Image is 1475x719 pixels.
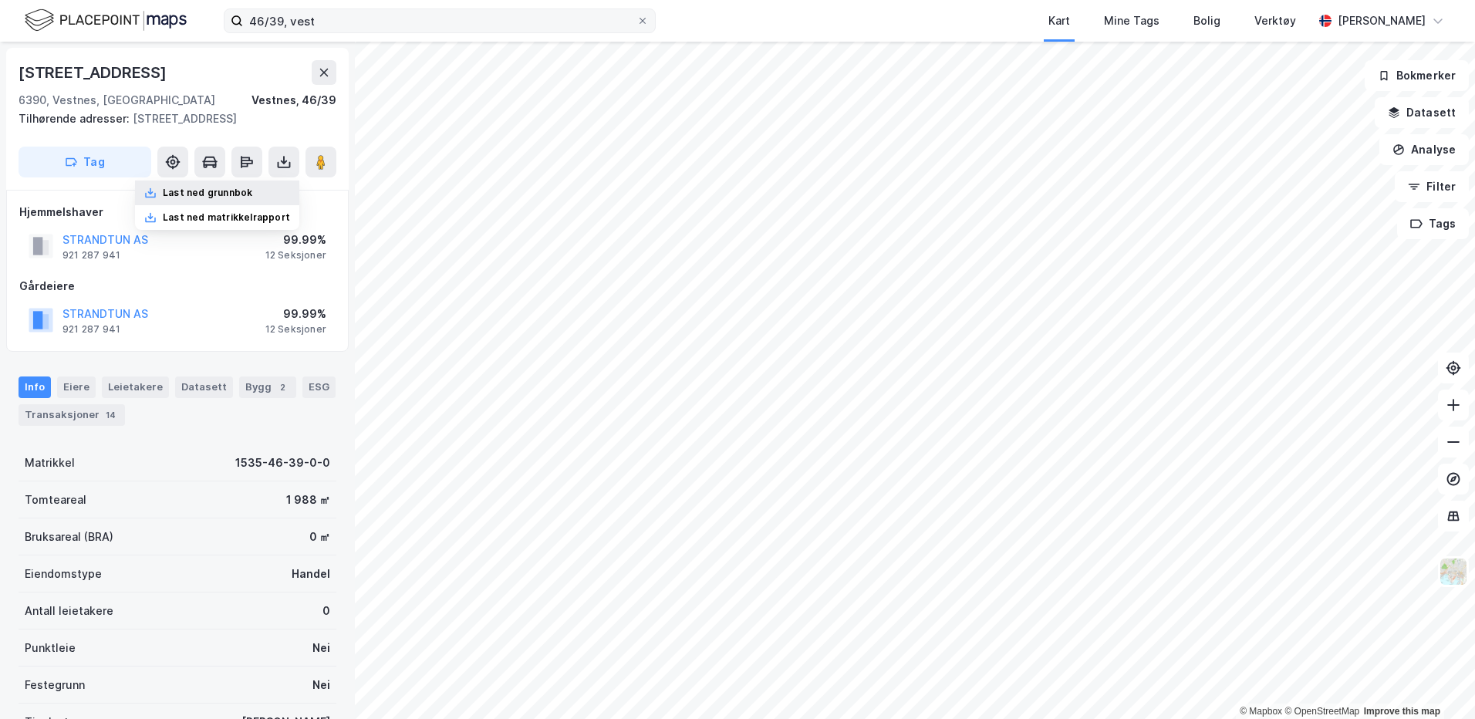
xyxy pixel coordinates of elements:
[1104,12,1159,30] div: Mine Tags
[25,528,113,546] div: Bruksareal (BRA)
[239,376,296,398] div: Bygg
[19,404,125,426] div: Transaksjoner
[1254,12,1296,30] div: Verktøy
[25,602,113,620] div: Antall leietakere
[62,323,120,336] div: 921 287 941
[312,676,330,694] div: Nei
[1398,645,1475,719] iframe: Chat Widget
[235,454,330,472] div: 1535-46-39-0-0
[57,376,96,398] div: Eiere
[1439,557,1468,586] img: Z
[103,407,119,423] div: 14
[1338,12,1426,30] div: [PERSON_NAME]
[25,491,86,509] div: Tomteareal
[62,249,120,262] div: 921 287 941
[1365,60,1469,91] button: Bokmerker
[251,91,336,110] div: Vestnes, 46/39
[265,249,326,262] div: 12 Seksjoner
[25,676,85,694] div: Festegrunn
[286,491,330,509] div: 1 988 ㎡
[25,639,76,657] div: Punktleie
[25,454,75,472] div: Matrikkel
[1048,12,1070,30] div: Kart
[1364,706,1440,717] a: Improve this map
[1379,134,1469,165] button: Analyse
[19,110,324,128] div: [STREET_ADDRESS]
[265,323,326,336] div: 12 Seksjoner
[163,211,290,224] div: Last ned matrikkelrapport
[275,380,290,395] div: 2
[19,147,151,177] button: Tag
[1395,171,1469,202] button: Filter
[175,376,233,398] div: Datasett
[292,565,330,583] div: Handel
[25,565,102,583] div: Eiendomstype
[102,376,169,398] div: Leietakere
[19,60,170,85] div: [STREET_ADDRESS]
[19,112,133,125] span: Tilhørende adresser:
[19,277,336,295] div: Gårdeiere
[1397,208,1469,239] button: Tags
[163,187,252,199] div: Last ned grunnbok
[1193,12,1220,30] div: Bolig
[19,91,215,110] div: 6390, Vestnes, [GEOGRAPHIC_DATA]
[265,231,326,249] div: 99.99%
[25,7,187,34] img: logo.f888ab2527a4732fd821a326f86c7f29.svg
[1398,645,1475,719] div: Kontrollprogram for chat
[309,528,330,546] div: 0 ㎡
[312,639,330,657] div: Nei
[1284,706,1359,717] a: OpenStreetMap
[243,9,636,32] input: Søk på adresse, matrikkel, gårdeiere, leietakere eller personer
[1240,706,1282,717] a: Mapbox
[19,203,336,221] div: Hjemmelshaver
[19,376,51,398] div: Info
[322,602,330,620] div: 0
[1375,97,1469,128] button: Datasett
[265,305,326,323] div: 99.99%
[302,376,336,398] div: ESG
